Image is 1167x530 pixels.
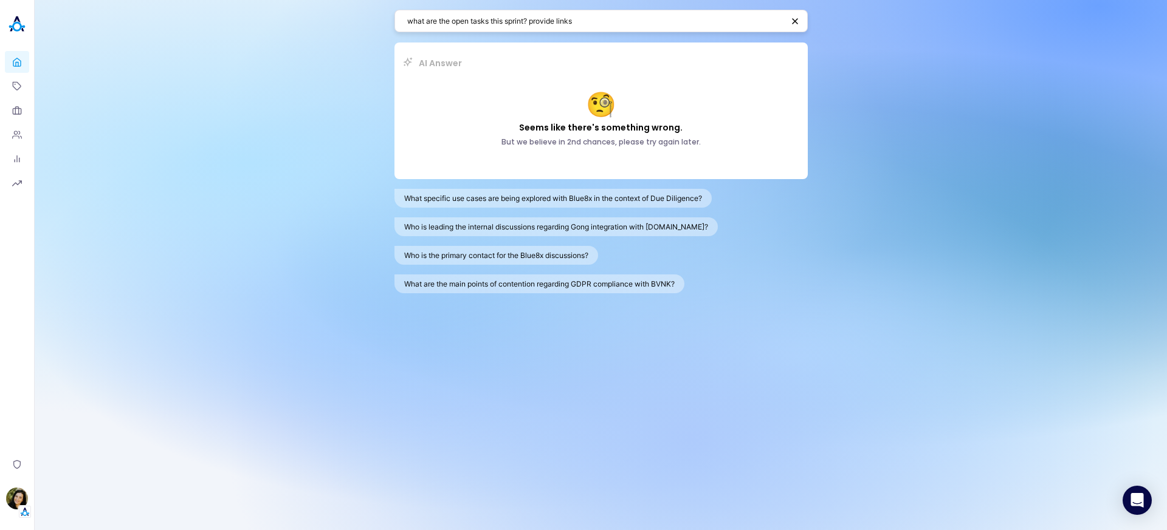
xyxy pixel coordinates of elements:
[419,57,783,70] h2: AI Answer
[394,189,712,208] button: What specific use cases are being explored with Blue8x in the context of Due Diligence?
[394,274,684,293] button: What are the main points of contention regarding GDPR compliance with BVNK?
[407,15,783,27] textarea: what are the open tasks this sprint? provide links
[5,12,29,36] img: Akooda Logo
[586,89,616,119] div: 🧐
[5,483,29,518] button: Ilana DjemalTenant Logo
[19,506,31,518] img: Tenant Logo
[394,246,598,265] button: Who is the primary contact for the Blue8x discussions?
[1123,486,1152,515] div: Open Intercom Messenger
[501,137,701,148] h4: But we believe in 2nd chances, please try again later.
[519,121,683,134] h2: Seems like there's something wrong.
[394,217,718,236] button: Who is leading the internal discussions regarding Gong integration with [DOMAIN_NAME]?
[6,488,28,509] img: Ilana Djemal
